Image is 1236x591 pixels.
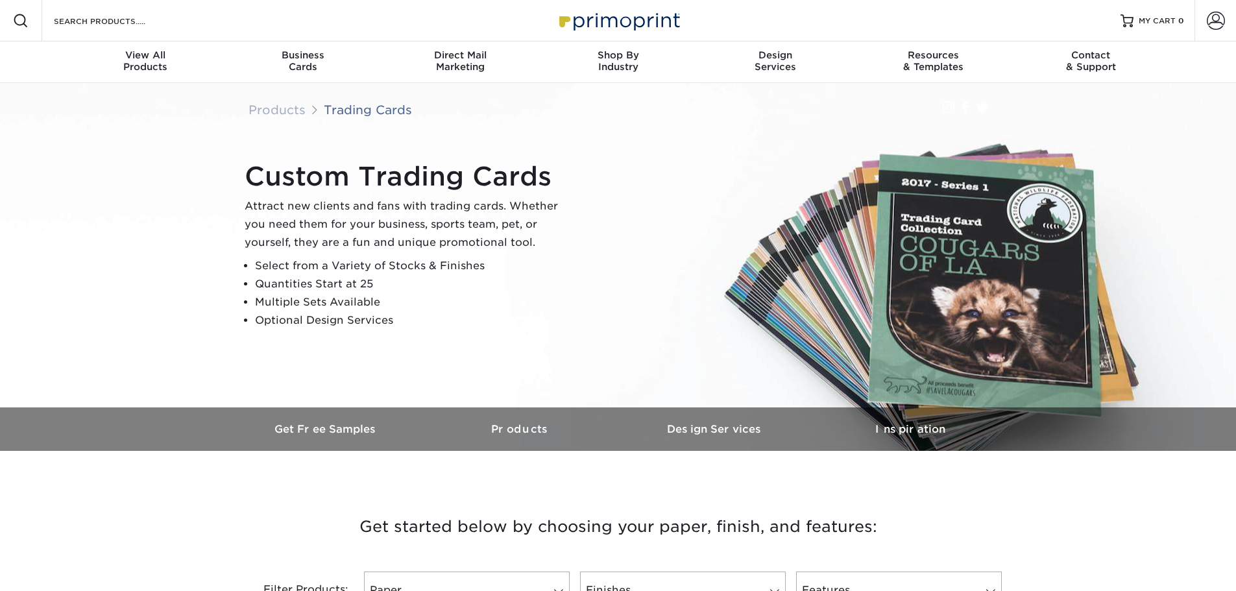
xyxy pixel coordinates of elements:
[224,42,382,83] a: BusinessCards
[255,293,569,311] li: Multiple Sets Available
[424,423,618,435] h3: Products
[229,423,424,435] h3: Get Free Samples
[224,49,382,61] span: Business
[697,49,854,73] div: Services
[67,49,224,61] span: View All
[618,407,813,451] a: Design Services
[239,498,998,556] h3: Get started below by choosing your paper, finish, and features:
[539,49,697,61] span: Shop By
[1012,42,1170,83] a: Contact& Support
[854,49,1012,73] div: & Templates
[553,6,683,34] img: Primoprint
[813,423,1008,435] h3: Inspiration
[382,42,539,83] a: Direct MailMarketing
[245,161,569,192] h1: Custom Trading Cards
[424,407,618,451] a: Products
[229,407,424,451] a: Get Free Samples
[53,13,179,29] input: SEARCH PRODUCTS.....
[697,49,854,61] span: Design
[697,42,854,83] a: DesignServices
[1178,16,1184,25] span: 0
[67,42,224,83] a: View AllProducts
[255,311,569,330] li: Optional Design Services
[248,103,306,117] a: Products
[539,42,697,83] a: Shop ByIndustry
[539,49,697,73] div: Industry
[224,49,382,73] div: Cards
[324,103,412,117] a: Trading Cards
[382,49,539,73] div: Marketing
[67,49,224,73] div: Products
[255,275,569,293] li: Quantities Start at 25
[245,197,569,252] p: Attract new clients and fans with trading cards. Whether you need them for your business, sports ...
[1012,49,1170,73] div: & Support
[813,407,1008,451] a: Inspiration
[1012,49,1170,61] span: Contact
[854,49,1012,61] span: Resources
[1139,16,1176,27] span: MY CART
[618,423,813,435] h3: Design Services
[382,49,539,61] span: Direct Mail
[854,42,1012,83] a: Resources& Templates
[255,257,569,275] li: Select from a Variety of Stocks & Finishes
